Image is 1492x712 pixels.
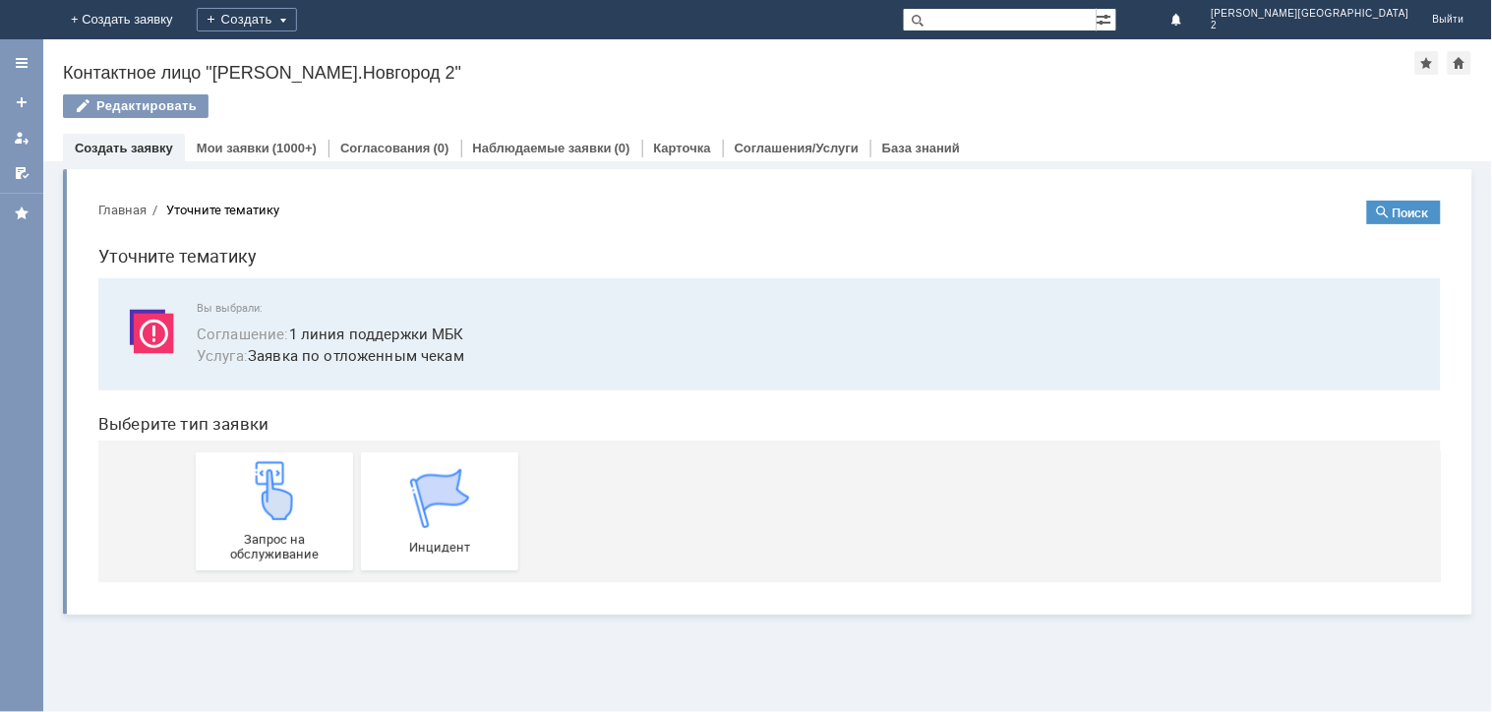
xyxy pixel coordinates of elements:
[284,355,430,370] span: Инцидент
[114,139,207,158] span: Соглашение :
[197,141,269,155] a: Мои заявки
[113,267,270,386] a: Запрос на обслуживание
[1212,8,1409,20] span: [PERSON_NAME][GEOGRAPHIC_DATA]
[114,160,165,180] span: Услуга :
[16,57,1358,86] h1: Уточните тематику
[75,141,173,155] a: Создать заявку
[473,141,612,155] a: Наблюдаемые заявки
[6,87,37,118] a: Создать заявку
[6,122,37,153] a: Мои заявки
[272,141,317,155] div: (1000+)
[328,284,387,343] img: get067d4ba7cf7247ad92597448b2db9300
[162,276,221,335] img: get23c147a1b4124cbfa18e19f2abec5e8f
[119,347,265,377] span: Запрос на обслуживание
[1212,20,1409,31] span: 2
[84,18,197,32] div: Уточните тематику
[39,117,98,176] img: svg%3E
[278,267,436,386] a: Инцидент
[197,8,297,31] div: Создать
[16,16,64,33] button: Главная
[63,63,1415,83] div: Контактное лицо "[PERSON_NAME].Новгород 2"
[1284,16,1358,39] button: Поиск
[114,138,382,160] button: Соглашение:1 линия поддержки МБК
[6,157,37,189] a: Мои согласования
[1448,51,1471,75] div: Сделать домашней страницей
[882,141,960,155] a: База знаний
[16,229,1358,249] header: Выберите тип заявки
[1097,9,1116,28] span: Расширенный поиск
[340,141,431,155] a: Согласования
[735,141,859,155] a: Соглашения/Услуги
[434,141,449,155] div: (0)
[615,141,630,155] div: (0)
[114,159,1335,182] span: Заявка по отложенным чекам
[114,117,1335,130] span: Вы выбрали:
[654,141,711,155] a: Карточка
[1415,51,1439,75] div: Добавить в избранное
